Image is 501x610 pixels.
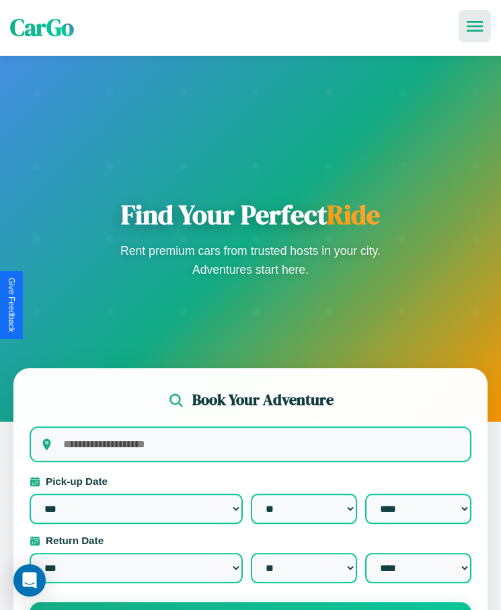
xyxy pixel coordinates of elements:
span: CarGo [10,11,74,44]
p: Rent premium cars from trusted hosts in your city. Adventures start here. [116,241,385,279]
label: Pick-up Date [30,475,471,487]
div: Open Intercom Messenger [13,564,46,597]
h1: Find Your Perfect [116,198,385,231]
h2: Book Your Adventure [192,389,334,410]
span: Ride [327,196,380,233]
label: Return Date [30,535,471,546]
div: Give Feedback [7,278,16,332]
